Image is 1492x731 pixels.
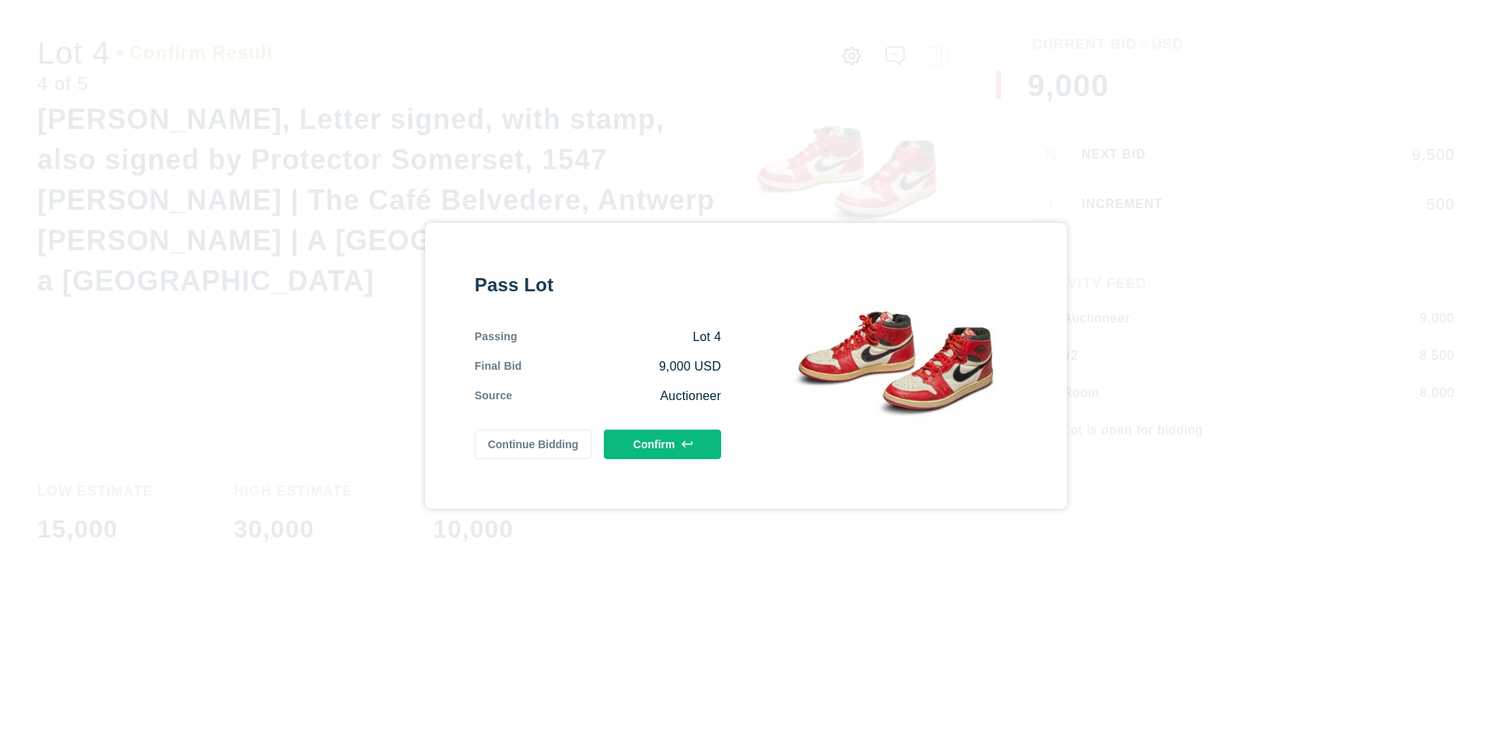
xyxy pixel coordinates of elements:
[518,329,721,346] div: Lot 4
[512,388,721,405] div: Auctioneer
[475,358,522,375] div: Final Bid
[475,430,592,459] button: Continue Bidding
[604,430,721,459] button: Confirm
[475,273,721,298] div: Pass Lot
[475,388,513,405] div: Source
[522,358,721,375] div: 9,000 USD
[475,329,518,346] div: Passing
